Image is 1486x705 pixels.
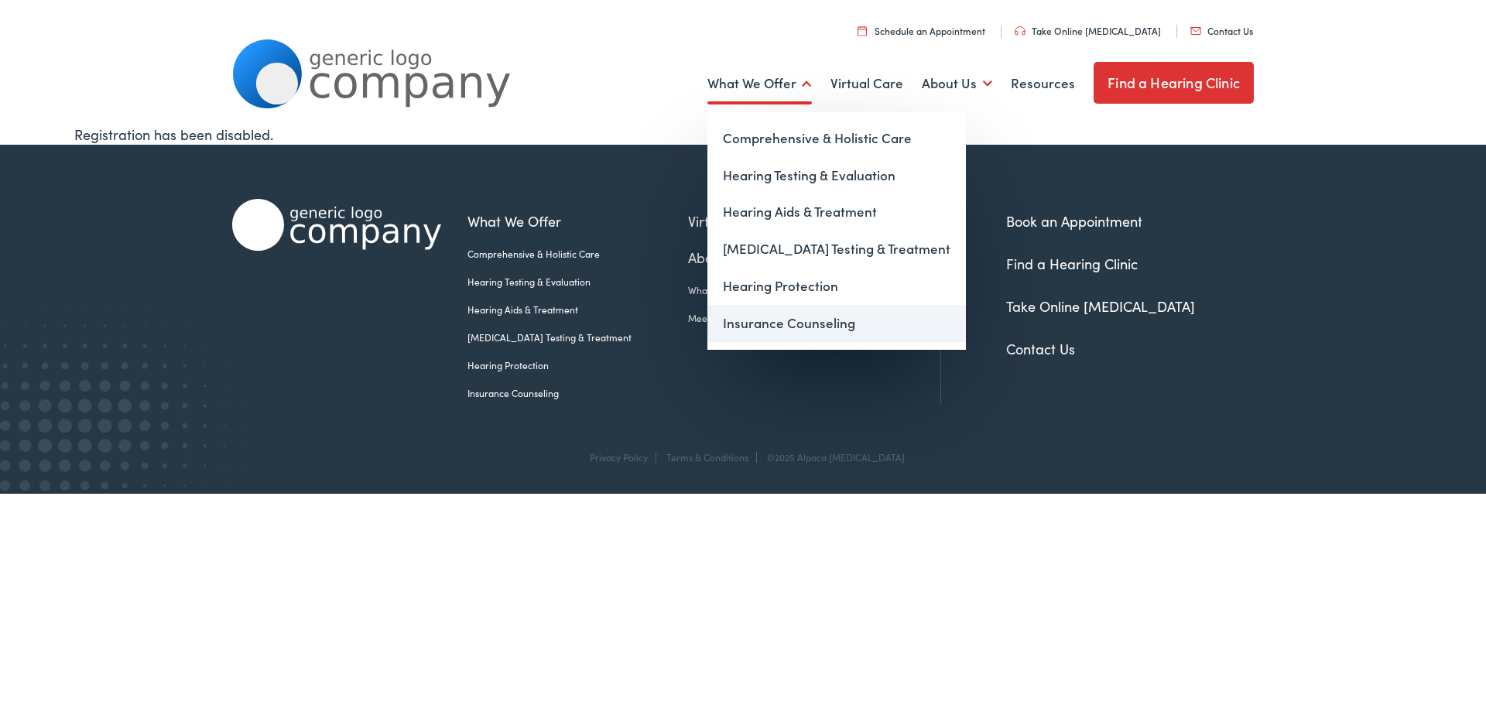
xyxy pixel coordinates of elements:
a: Hearing Protection [707,268,966,305]
div: Registration has been disabled. [74,124,1412,145]
a: Hearing Protection [467,358,688,372]
a: About Us [922,55,992,112]
a: Book an Appointment [1006,211,1142,231]
a: Insurance Counseling [467,386,688,400]
a: Contact Us [1190,24,1253,37]
a: Virtual Care [830,55,903,112]
a: What We Offer [707,55,812,112]
a: Terms & Conditions [666,450,748,464]
a: Resources [1011,55,1075,112]
a: Find a Hearing Clinic [1006,254,1138,273]
a: [MEDICAL_DATA] Testing & Treatment [707,231,966,268]
a: Comprehensive & Holistic Care [707,120,966,157]
a: Virtual Care [688,210,820,231]
a: Take Online [MEDICAL_DATA] [1006,296,1195,316]
img: utility icon [858,26,867,36]
a: Comprehensive & Holistic Care [467,247,688,261]
a: About Us [688,247,820,268]
a: Contact Us [1006,339,1075,358]
a: Hearing Aids & Treatment [467,303,688,317]
a: [MEDICAL_DATA] Testing & Treatment [467,330,688,344]
a: Find a Hearing Clinic [1094,62,1254,104]
a: Schedule an Appointment [858,24,985,37]
a: Hearing Aids & Treatment [707,193,966,231]
a: What We Believe [688,283,820,297]
img: Alpaca Audiology [232,199,441,251]
a: Take Online [MEDICAL_DATA] [1015,24,1161,37]
div: ©2025 Alpaca [MEDICAL_DATA] [759,452,905,463]
img: utility icon [1015,26,1025,36]
a: What We Offer [467,210,688,231]
a: Hearing Testing & Evaluation [707,157,966,194]
img: utility icon [1190,27,1201,35]
a: Privacy Policy [590,450,648,464]
a: Insurance Counseling [707,305,966,342]
a: Meet the Team [688,311,820,325]
a: Hearing Testing & Evaluation [467,275,688,289]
